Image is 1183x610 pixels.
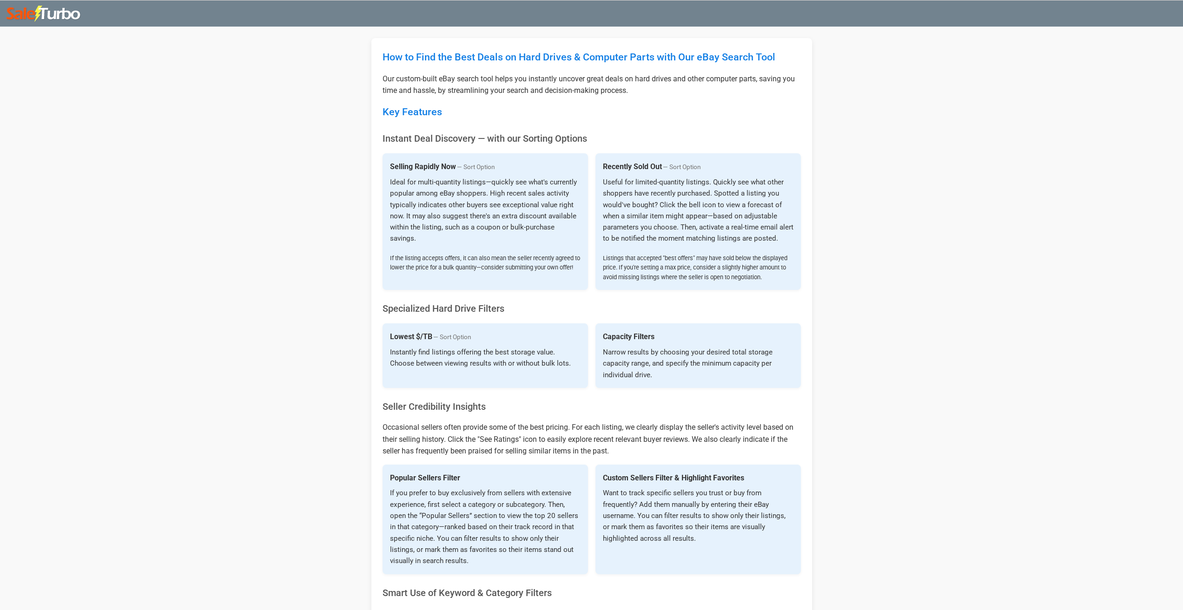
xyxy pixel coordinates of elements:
[603,331,793,343] h4: Capacity Filters
[7,6,81,22] img: saleturbo.com logo
[390,331,581,343] h4: Lowest $/TB
[603,472,793,484] h4: Custom Sellers Filter & Highlight Favorites
[603,177,793,283] p: Useful for limited-quantity listings. Quickly see what other shoppers have recently purchased. Sp...
[383,49,801,66] h1: How to Find the Best Deals on Hard Drives & Computer Parts with Our eBay Search Tool
[390,177,581,273] p: Ideal for multi-quantity listings—quickly see what's currently popular among eBay shoppers. High ...
[390,347,581,369] p: Instantly find listings offering the best storage value. Choose between viewing results with or w...
[390,472,581,484] h4: Popular Sellers Filter
[663,163,701,171] span: — Sort Option
[603,487,793,544] p: Want to track specific sellers you trust or buy from frequently? Add them manually by entering th...
[383,301,801,316] h3: Specialized Hard Drive Filters
[390,487,581,566] p: If you prefer to buy exclusively from sellers with extensive experience, first select a category ...
[433,333,471,341] span: — Sort Option
[457,163,495,171] span: — Sort Option
[383,399,801,414] h3: Seller Credibility Insights
[383,585,801,600] h3: Smart Use of Keyword & Category Filters
[390,161,581,173] h4: Selling Rapidly Now
[603,254,793,282] span: Listings that accepted "best offers" may have sold below the displayed price. If you're setting a...
[383,73,801,97] p: Our custom-built eBay search tool helps you instantly uncover great deals on hard drives and othe...
[383,421,801,457] p: Occasional sellers often provide some of the best pricing. For each listing, we clearly display t...
[383,104,801,120] h2: Key Features
[603,161,793,173] h4: Recently Sold Out
[383,131,801,146] h3: Instant Deal Discovery — with our Sorting Options
[603,347,793,380] p: Narrow results by choosing your desired total storage capacity range, and specify the minimum cap...
[390,254,581,273] span: If the listing accepts offers, it can also mean the seller recently agreed to lower the price for...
